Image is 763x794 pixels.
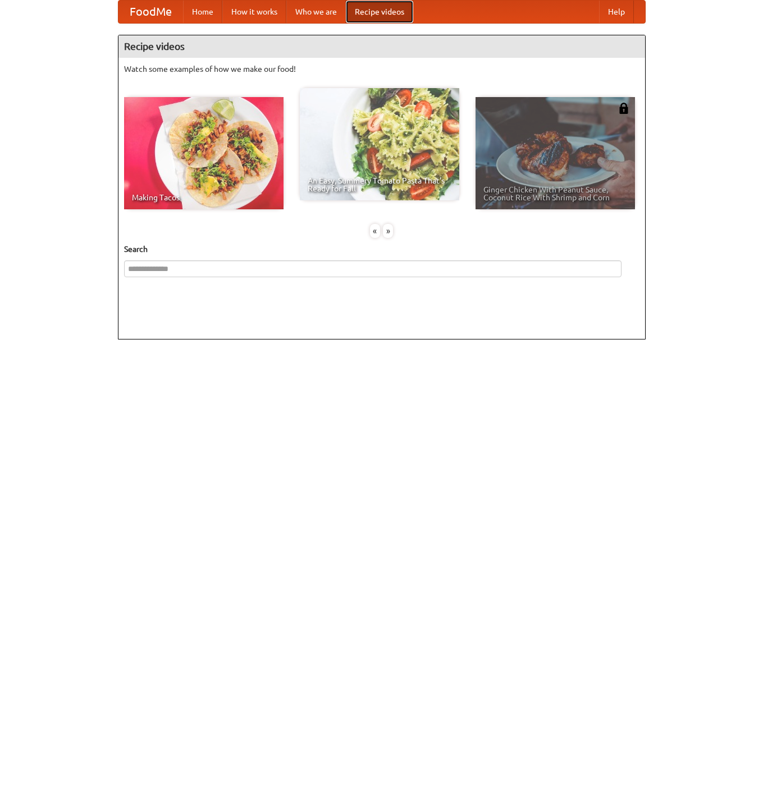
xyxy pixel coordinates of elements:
h4: Recipe videos [118,35,645,58]
a: An Easy, Summery Tomato Pasta That's Ready for Fall [300,88,459,200]
a: How it works [222,1,286,23]
span: An Easy, Summery Tomato Pasta That's Ready for Fall [308,177,451,192]
a: Recipe videos [346,1,413,23]
img: 483408.png [618,103,629,114]
span: Making Tacos [132,194,276,201]
a: Who we are [286,1,346,23]
div: « [370,224,380,238]
a: FoodMe [118,1,183,23]
a: Home [183,1,222,23]
p: Watch some examples of how we make our food! [124,63,639,75]
div: » [383,224,393,238]
a: Making Tacos [124,97,284,209]
a: Help [599,1,634,23]
h5: Search [124,244,639,255]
